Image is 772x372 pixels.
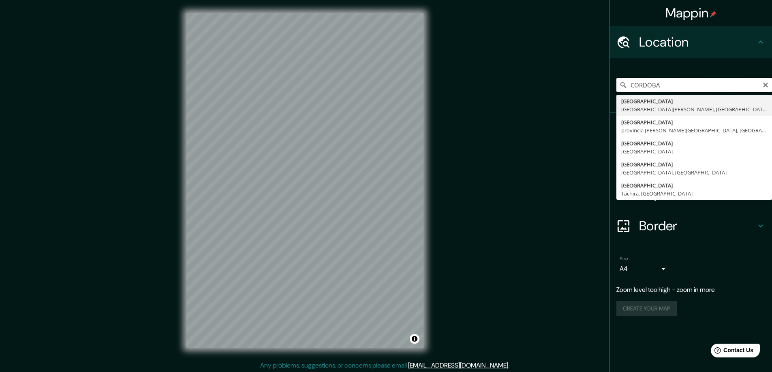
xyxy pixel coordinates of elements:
div: Táchira, [GEOGRAPHIC_DATA] [621,189,767,198]
div: [GEOGRAPHIC_DATA] [621,118,767,126]
p: Any problems, suggestions, or concerns please email . [260,361,509,370]
div: A4 [620,262,668,275]
div: [GEOGRAPHIC_DATA] [621,181,767,189]
div: Location [610,26,772,58]
canvas: Map [186,13,423,348]
div: Pins [610,113,772,145]
h4: Location [639,34,756,50]
h4: Layout [639,185,756,202]
div: Border [610,210,772,242]
p: Zoom level too high - zoom in more [616,285,766,295]
div: [GEOGRAPHIC_DATA], [GEOGRAPHIC_DATA] [621,168,767,176]
h4: Border [639,218,756,234]
div: [GEOGRAPHIC_DATA] [621,160,767,168]
div: [GEOGRAPHIC_DATA] [621,97,767,105]
a: [EMAIL_ADDRESS][DOMAIN_NAME] [408,361,508,370]
div: . [509,361,511,370]
div: Layout [610,177,772,210]
div: [GEOGRAPHIC_DATA] [621,139,767,147]
input: Pick your city or area [616,78,772,92]
button: Toggle attribution [410,334,419,344]
div: [GEOGRAPHIC_DATA] [621,147,767,155]
img: pin-icon.png [710,11,716,17]
iframe: Help widget launcher [700,340,763,363]
h4: Mappin [665,5,717,21]
div: provincia [PERSON_NAME][GEOGRAPHIC_DATA], [GEOGRAPHIC_DATA] [621,126,767,134]
label: Size [620,255,628,262]
div: . [511,361,512,370]
div: [GEOGRAPHIC_DATA][PERSON_NAME], [GEOGRAPHIC_DATA] [621,105,767,113]
button: Clear [762,81,769,88]
div: Style [610,145,772,177]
